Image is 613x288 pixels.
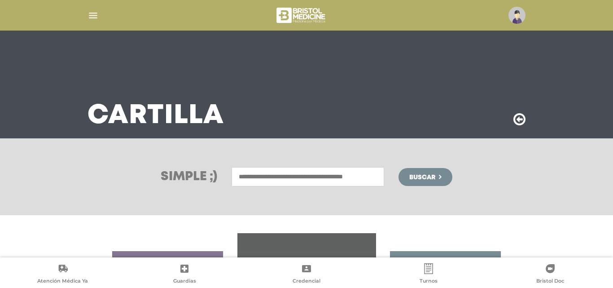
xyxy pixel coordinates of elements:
[37,278,88,286] span: Atención Médica Ya
[293,278,320,286] span: Credencial
[2,263,124,286] a: Atención Médica Ya
[409,174,435,181] span: Buscar
[508,7,525,24] img: profile-placeholder.svg
[489,263,611,286] a: Bristol Doc
[368,263,490,286] a: Turnos
[398,168,452,186] button: Buscar
[536,278,564,286] span: Bristol Doc
[173,278,196,286] span: Guardias
[161,171,217,183] h3: Simple ;)
[88,104,224,128] h3: Cartilla
[88,10,99,21] img: Cober_menu-lines-white.svg
[420,278,438,286] span: Turnos
[275,4,328,26] img: bristol-medicine-blanco.png
[245,263,368,286] a: Credencial
[124,263,246,286] a: Guardias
